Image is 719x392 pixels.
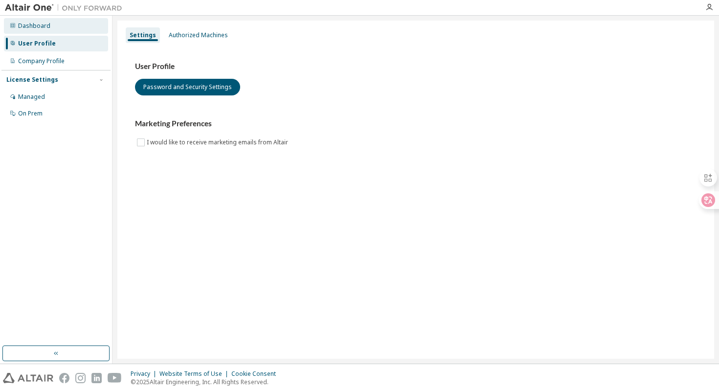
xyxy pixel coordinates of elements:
h3: Marketing Preferences [135,119,697,129]
div: License Settings [6,76,58,84]
div: Authorized Machines [169,31,228,39]
h3: User Profile [135,62,697,71]
img: linkedin.svg [91,373,102,383]
div: Dashboard [18,22,50,30]
div: Company Profile [18,57,65,65]
img: facebook.svg [59,373,69,383]
div: Settings [130,31,156,39]
img: youtube.svg [108,373,122,383]
div: Website Terms of Use [159,370,231,378]
div: Managed [18,93,45,101]
p: © 2025 Altair Engineering, Inc. All Rights Reserved. [131,378,282,386]
div: On Prem [18,110,43,117]
button: Password and Security Settings [135,79,240,95]
label: I would like to receive marketing emails from Altair [147,137,290,148]
div: Cookie Consent [231,370,282,378]
div: User Profile [18,40,56,47]
img: Altair One [5,3,127,13]
img: altair_logo.svg [3,373,53,383]
div: Privacy [131,370,159,378]
img: instagram.svg [75,373,86,383]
